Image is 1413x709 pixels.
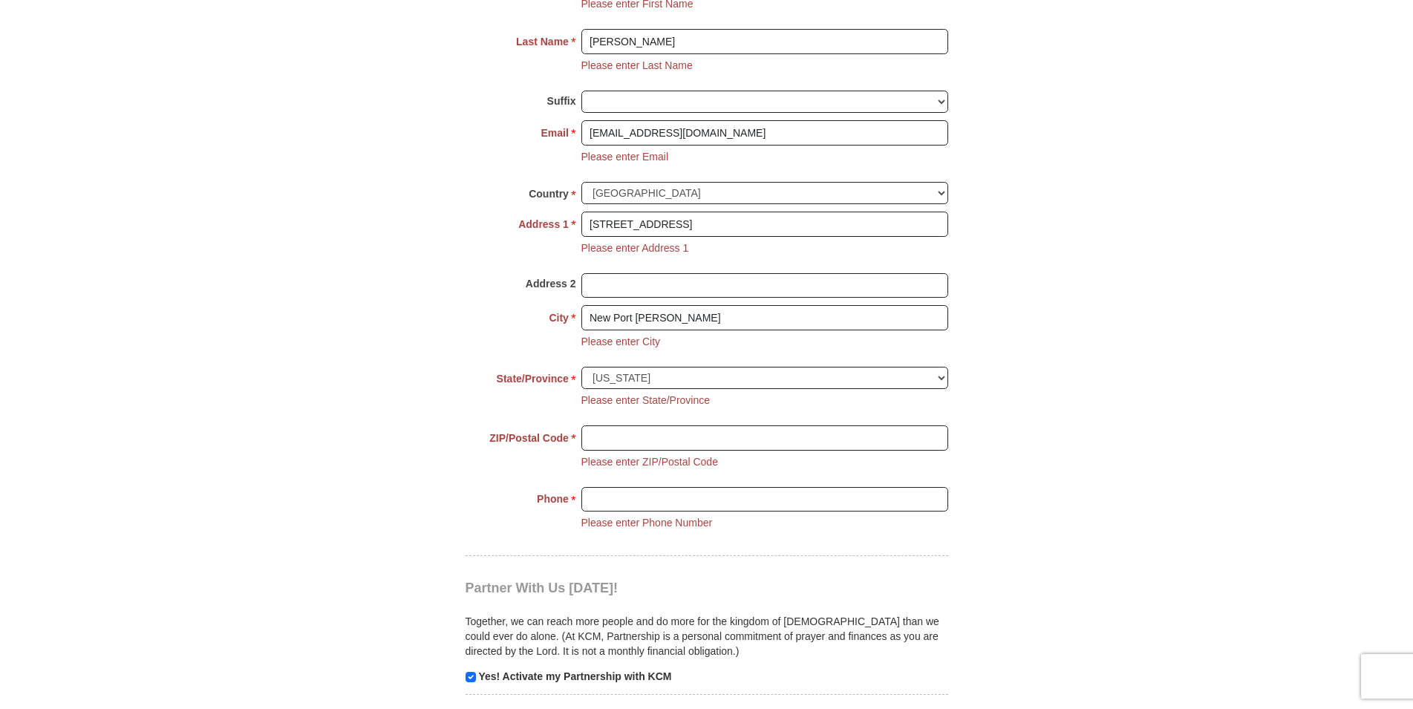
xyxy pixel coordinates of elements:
[529,183,569,204] strong: Country
[537,489,569,509] strong: Phone
[547,91,576,111] strong: Suffix
[581,334,661,349] li: Please enter City
[466,581,619,595] span: Partner With Us [DATE]!
[497,368,569,389] strong: State/Province
[581,149,669,164] li: Please enter Email
[541,122,569,143] strong: Email
[516,31,569,52] strong: Last Name
[581,515,713,530] li: Please enter Phone Number
[581,58,693,73] li: Please enter Last Name
[489,428,569,448] strong: ZIP/Postal Code
[581,454,718,469] li: Please enter ZIP/Postal Code
[581,241,689,255] li: Please enter Address 1
[466,614,948,659] p: Together, we can reach more people and do more for the kingdom of [DEMOGRAPHIC_DATA] than we coul...
[526,273,576,294] strong: Address 2
[478,670,671,682] strong: Yes! Activate my Partnership with KCM
[518,214,569,235] strong: Address 1
[581,393,711,408] li: Please enter State/Province
[549,307,568,328] strong: City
